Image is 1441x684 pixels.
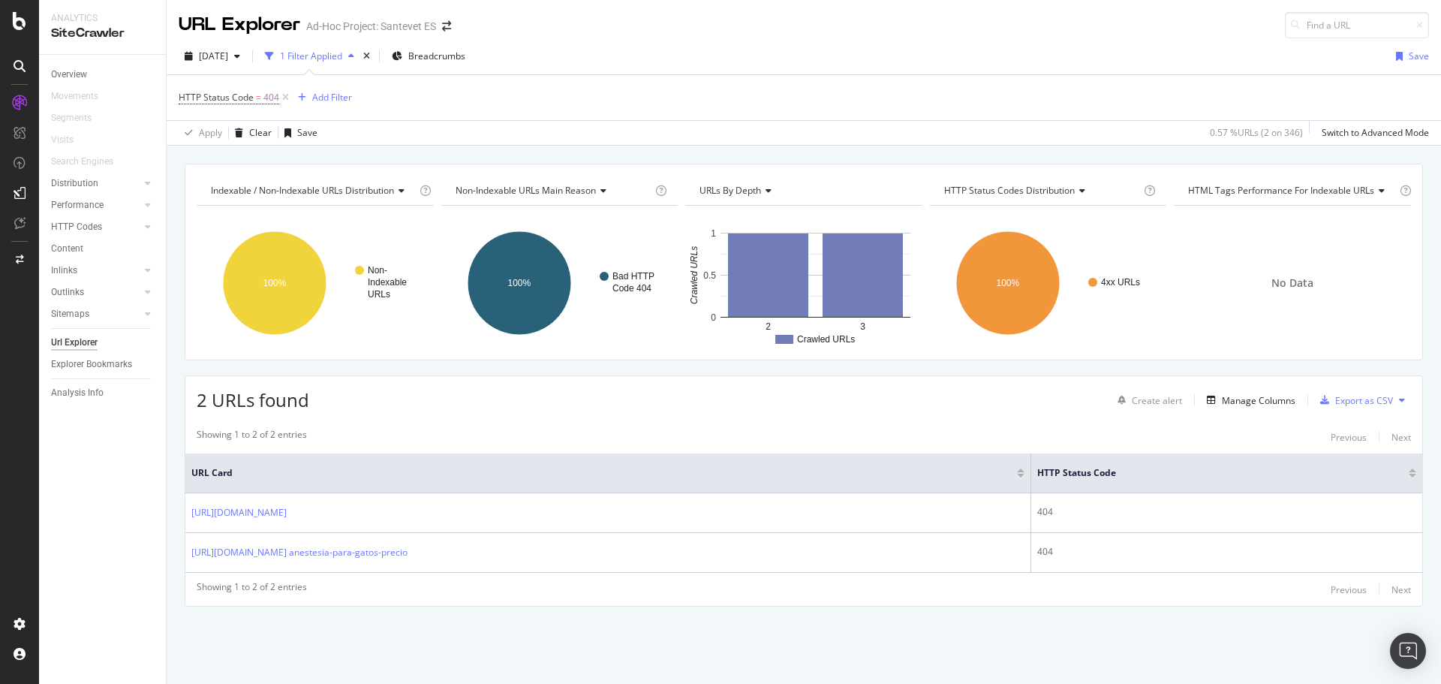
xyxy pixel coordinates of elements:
[453,179,653,203] h4: Non-Indexable URLs Main Reason
[51,154,128,170] a: Search Engines
[1037,466,1386,480] span: HTTP Status Code
[51,197,104,213] div: Performance
[51,306,89,322] div: Sitemaps
[699,184,761,197] span: URLs by Depth
[1331,580,1367,598] button: Previous
[704,270,717,281] text: 0.5
[312,91,352,104] div: Add Filter
[51,89,98,104] div: Movements
[197,218,434,348] svg: A chart.
[51,67,155,83] a: Overview
[199,126,222,139] div: Apply
[408,50,465,62] span: Breadcrumbs
[766,321,771,332] text: 2
[280,50,342,62] div: 1 Filter Applied
[1188,184,1374,197] span: HTML Tags Performance for Indexable URLs
[1331,431,1367,444] div: Previous
[51,197,140,213] a: Performance
[191,545,408,560] a: [URL][DOMAIN_NAME] anestesia-para-gatos-precio
[179,91,254,104] span: HTTP Status Code
[1185,179,1397,203] h4: HTML Tags Performance for Indexable URLs
[263,87,279,108] span: 404
[1390,44,1429,68] button: Save
[278,121,317,145] button: Save
[51,132,74,148] div: Visits
[191,466,1013,480] span: URL Card
[386,44,471,68] button: Breadcrumbs
[1132,394,1182,407] div: Create alert
[51,357,155,372] a: Explorer Bookmarks
[256,91,261,104] span: =
[51,385,155,401] a: Analysis Info
[51,263,77,279] div: Inlinks
[1391,431,1411,444] div: Next
[199,50,228,62] span: 2025 Aug. 27th
[1331,583,1367,596] div: Previous
[51,241,83,257] div: Content
[1391,583,1411,596] div: Next
[259,44,360,68] button: 1 Filter Applied
[51,110,107,126] a: Segments
[249,126,272,139] div: Clear
[51,219,102,235] div: HTTP Codes
[860,321,865,332] text: 3
[996,278,1019,288] text: 100%
[51,241,155,257] a: Content
[306,19,436,34] div: Ad-Hoc Project: Santevet ES
[1210,126,1303,139] div: 0.57 % URLs ( 2 on 346 )
[51,12,154,25] div: Analytics
[51,285,84,300] div: Outlinks
[368,277,407,288] text: Indexable
[1316,121,1429,145] button: Switch to Advanced Mode
[51,335,98,351] div: Url Explorer
[1037,545,1416,559] div: 404
[197,387,309,412] span: 2 URLs found
[685,218,922,348] svg: A chart.
[51,154,113,170] div: Search Engines
[1112,388,1182,412] button: Create alert
[211,184,394,197] span: Indexable / Non-Indexable URLs distribution
[941,179,1142,203] h4: HTTP Status Codes Distribution
[1390,633,1426,669] div: Open Intercom Messenger
[179,12,300,38] div: URL Explorer
[179,121,222,145] button: Apply
[456,184,596,197] span: Non-Indexable URLs Main Reason
[711,228,717,239] text: 1
[368,289,390,300] text: URLs
[612,283,651,294] text: Code 404
[51,110,92,126] div: Segments
[711,312,717,323] text: 0
[507,278,531,288] text: 100%
[51,132,89,148] a: Visits
[1314,388,1393,412] button: Export as CSV
[197,580,307,598] div: Showing 1 to 2 of 2 entries
[51,306,140,322] a: Sitemaps
[368,265,387,276] text: Non-
[51,335,155,351] a: Url Explorer
[930,218,1167,348] svg: A chart.
[1222,394,1295,407] div: Manage Columns
[197,428,307,446] div: Showing 1 to 2 of 2 entries
[51,176,140,191] a: Distribution
[441,218,678,348] svg: A chart.
[1409,50,1429,62] div: Save
[944,184,1075,197] span: HTTP Status Codes Distribution
[1322,126,1429,139] div: Switch to Advanced Mode
[1201,391,1295,409] button: Manage Columns
[208,179,417,203] h4: Indexable / Non-Indexable URLs Distribution
[1271,276,1313,291] span: No Data
[696,179,909,203] h4: URLs by Depth
[51,385,104,401] div: Analysis Info
[1335,394,1393,407] div: Export as CSV
[51,219,140,235] a: HTTP Codes
[797,334,855,345] text: Crawled URLs
[51,176,98,191] div: Distribution
[612,271,654,282] text: Bad HTTP
[689,246,699,304] text: Crawled URLs
[1037,505,1416,519] div: 404
[263,278,287,288] text: 100%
